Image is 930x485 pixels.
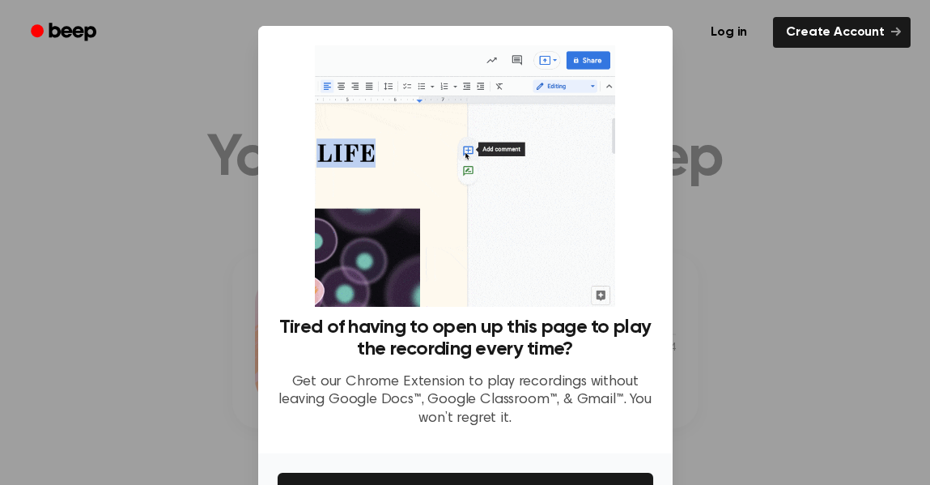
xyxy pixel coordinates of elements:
a: Beep [19,17,111,49]
a: Log in [694,14,763,51]
a: Create Account [773,17,911,48]
p: Get our Chrome Extension to play recordings without leaving Google Docs™, Google Classroom™, & Gm... [278,373,653,428]
img: Beep extension in action [315,45,615,307]
h3: Tired of having to open up this page to play the recording every time? [278,317,653,360]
